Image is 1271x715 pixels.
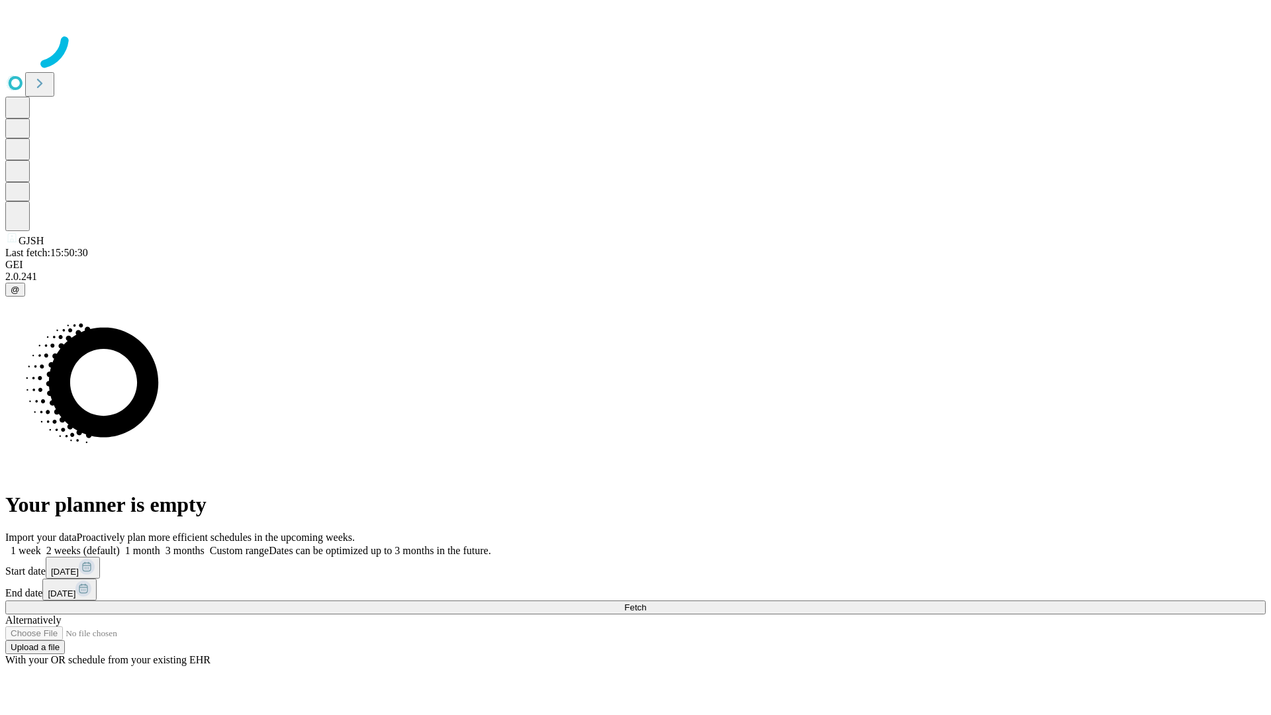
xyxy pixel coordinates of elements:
[5,600,1266,614] button: Fetch
[19,235,44,246] span: GJSH
[5,271,1266,283] div: 2.0.241
[11,285,20,295] span: @
[5,259,1266,271] div: GEI
[624,602,646,612] span: Fetch
[51,567,79,577] span: [DATE]
[5,532,77,543] span: Import your data
[48,589,75,598] span: [DATE]
[5,283,25,297] button: @
[46,545,120,556] span: 2 weeks (default)
[5,493,1266,517] h1: Your planner is empty
[125,545,160,556] span: 1 month
[46,557,100,579] button: [DATE]
[5,614,61,626] span: Alternatively
[165,545,205,556] span: 3 months
[5,654,211,665] span: With your OR schedule from your existing EHR
[5,579,1266,600] div: End date
[77,532,355,543] span: Proactively plan more efficient schedules in the upcoming weeks.
[269,545,491,556] span: Dates can be optimized up to 3 months in the future.
[5,640,65,654] button: Upload a file
[210,545,269,556] span: Custom range
[42,579,97,600] button: [DATE]
[5,557,1266,579] div: Start date
[5,247,88,258] span: Last fetch: 15:50:30
[11,545,41,556] span: 1 week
